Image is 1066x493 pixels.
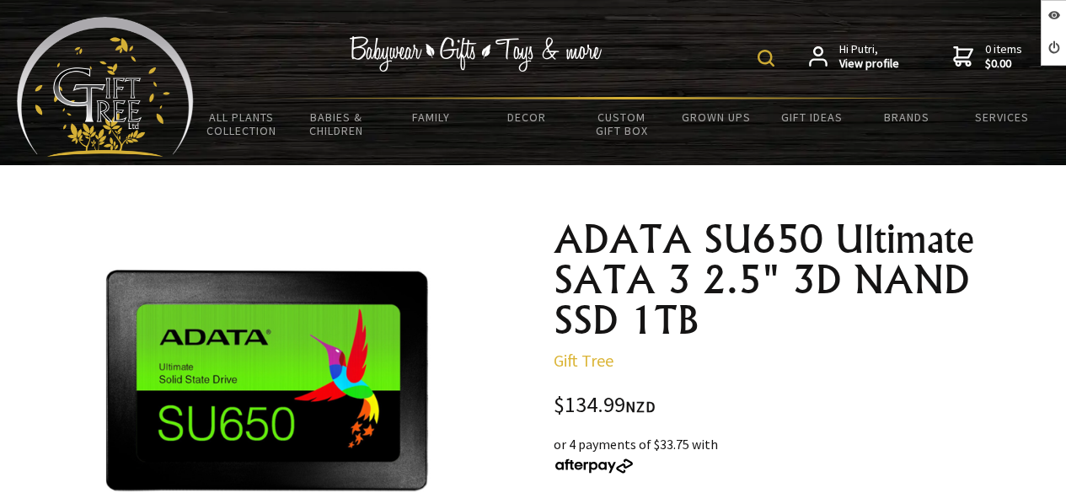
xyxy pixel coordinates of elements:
a: All Plants Collection [194,99,289,148]
img: Babywear - Gifts - Toys & more [350,36,603,72]
img: Babyware - Gifts - Toys and more... [17,17,194,157]
a: Babies & Children [289,99,384,148]
span: 0 items [985,41,1022,72]
span: NZD [625,397,656,416]
a: Custom Gift Box [574,99,669,148]
a: Services [954,99,1049,135]
a: Gift Ideas [764,99,860,135]
span: Hi Putri, [839,42,899,72]
img: Afterpay [554,458,635,474]
strong: $0.00 [985,56,1022,72]
img: product search [758,50,774,67]
a: Decor [479,99,574,135]
a: Gift Tree [554,350,613,371]
div: $134.99 [554,394,1046,417]
a: Grown Ups [669,99,764,135]
a: Brands [859,99,954,135]
div: or 4 payments of $33.75 with [554,434,1046,474]
a: Hi Putri,View profile [809,42,899,72]
a: Family [384,99,479,135]
strong: View profile [839,56,899,72]
a: 0 items$0.00 [953,42,1022,72]
h1: ADATA SU650 Ultimate SATA 3 2.5" 3D NAND SSD 1TB [554,219,1046,340]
